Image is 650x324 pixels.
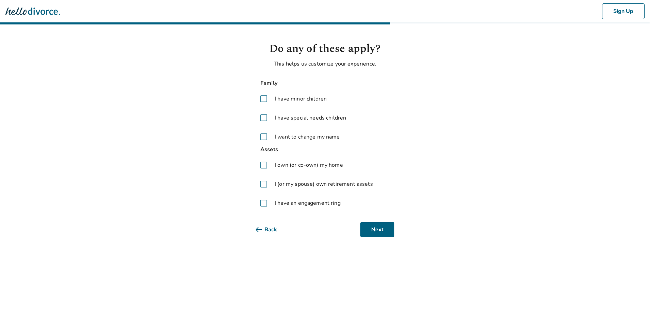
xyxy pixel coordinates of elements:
iframe: Chat Widget [616,291,650,324]
button: Back [256,222,288,237]
span: Assets [256,145,394,154]
span: I (or my spouse) own retirement assets [275,180,373,188]
span: Family [256,79,394,88]
p: This helps us customize your experience. [256,60,394,68]
button: Sign Up [602,3,645,19]
span: I have an engagement ring [275,199,341,207]
h1: Do any of these apply? [256,41,394,57]
span: I want to change my name [275,133,340,141]
span: I own (or co-own) my home [275,161,343,169]
span: I have minor children [275,95,327,103]
img: Hello Divorce Logo [5,4,60,18]
button: Next [360,222,394,237]
span: I have special needs children [275,114,346,122]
